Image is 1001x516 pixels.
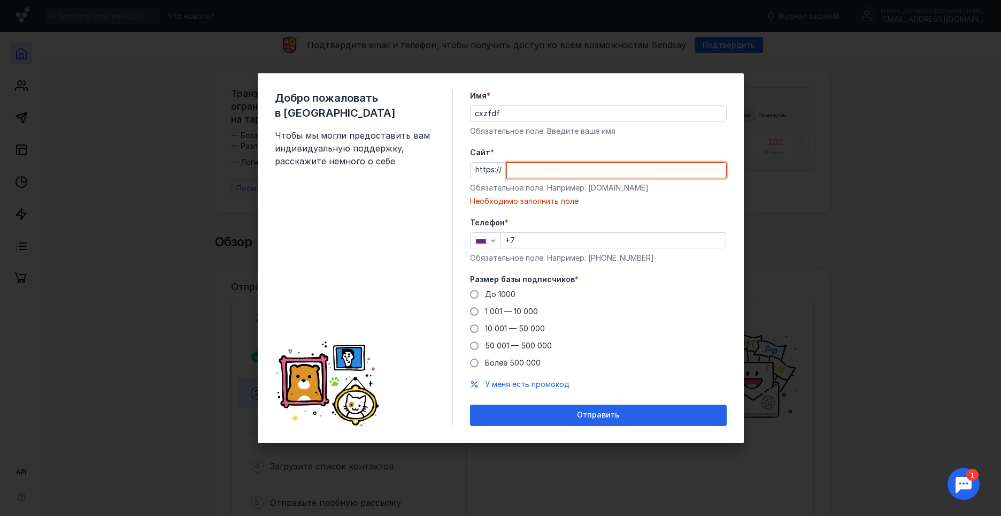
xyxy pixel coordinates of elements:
[470,217,505,228] span: Телефон
[470,90,487,101] span: Имя
[485,324,545,333] span: 10 001 — 50 000
[470,196,727,207] div: Необходимо заполнить поле
[485,379,569,390] button: У меня есть промокод
[485,341,552,350] span: 50 001 — 500 000
[275,90,435,120] span: Добро пожаловать в [GEOGRAPHIC_DATA]
[485,380,569,389] span: У меня есть промокод
[470,147,490,158] span: Cайт
[470,183,727,193] div: Обязательное поле. Например: [DOMAIN_NAME]
[24,6,36,18] div: 1
[485,290,515,299] span: До 1000
[485,307,538,316] span: 1 001 — 10 000
[470,405,727,426] button: Отправить
[275,129,435,168] span: Чтобы мы могли предоставить вам индивидуальную поддержку, расскажите немного о себе
[577,411,619,420] span: Отправить
[470,126,727,136] div: Обязательное поле. Введите ваше имя
[485,358,541,367] span: Более 500 000
[470,253,727,263] div: Обязательное поле. Например: [PHONE_NUMBER]
[470,274,575,285] span: Размер базы подписчиков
